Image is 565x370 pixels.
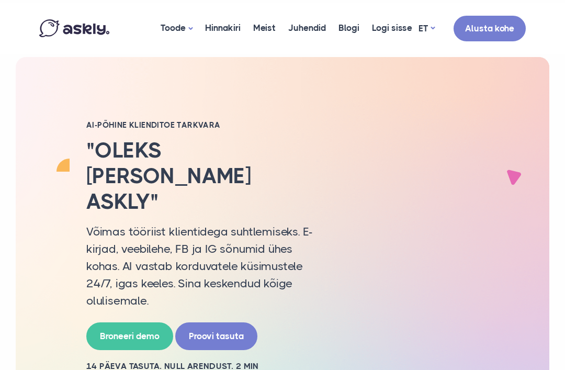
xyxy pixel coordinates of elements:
[86,322,173,350] a: Broneeri demo
[175,322,257,350] a: Proovi tasuta
[282,3,332,53] a: Juhendid
[39,19,109,37] img: Askly
[154,3,199,54] a: Toode
[366,3,419,53] a: Logi sisse
[454,16,526,41] a: Alusta kohe
[419,21,435,36] a: ET
[86,223,322,309] p: Võimas tööriist klientidega suhtlemiseks. E-kirjad, veebilehe, FB ja IG sõnumid ühes kohas. AI va...
[86,120,322,130] h2: AI-PÕHINE KLIENDITOE TARKVARA
[247,3,282,53] a: Meist
[86,138,322,215] h2: "Oleks [PERSON_NAME] Askly"
[332,3,366,53] a: Blogi
[199,3,247,53] a: Hinnakiri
